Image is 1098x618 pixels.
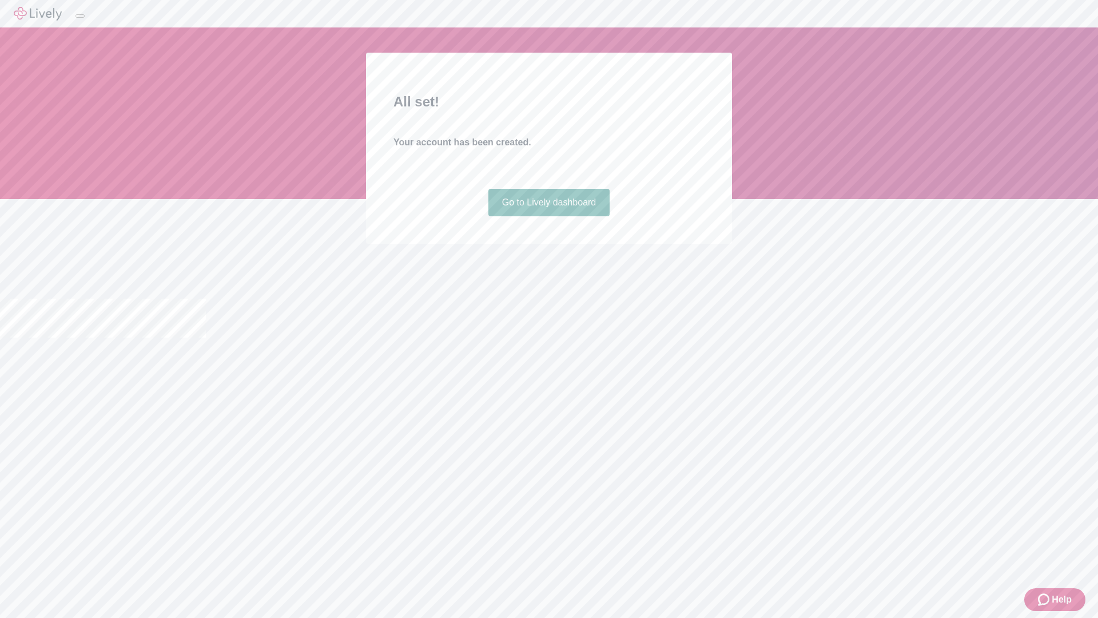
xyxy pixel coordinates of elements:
[1024,588,1085,611] button: Zendesk support iconHelp
[1052,593,1072,607] span: Help
[75,14,85,18] button: Log out
[393,136,705,149] h4: Your account has been created.
[1038,593,1052,607] svg: Zendesk support icon
[14,7,62,21] img: Lively
[393,92,705,112] h2: All set!
[488,189,610,216] a: Go to Lively dashboard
